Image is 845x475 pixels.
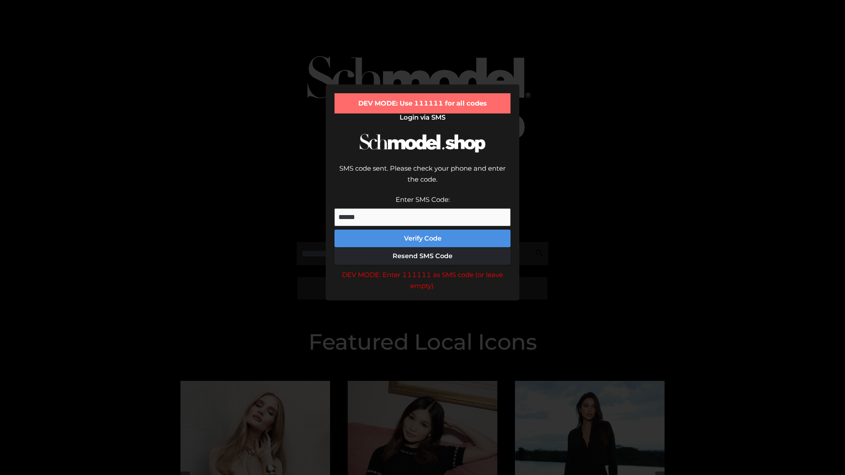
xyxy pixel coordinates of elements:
div: DEV MODE: Use 111111 for all codes [334,93,511,113]
h2: Login via SMS [334,113,511,121]
div: SMS code sent. Please check your phone and enter the code. [334,163,511,194]
label: Enter SMS Code: [396,195,450,204]
img: Schmodel Logo [356,126,489,161]
div: DEV MODE: Enter 111111 as SMS code (or leave empty). [334,269,511,292]
button: Resend SMS Code [334,247,511,265]
button: Verify Code [334,230,511,247]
